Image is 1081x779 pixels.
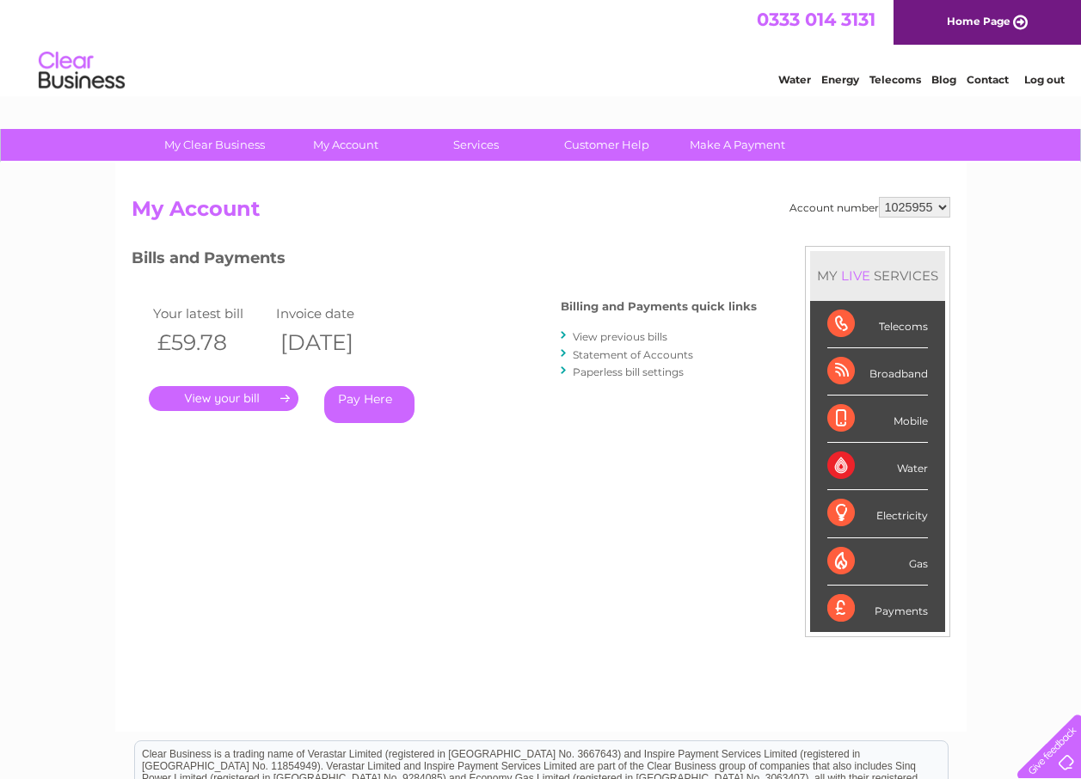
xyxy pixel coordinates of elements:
div: MY SERVICES [810,251,945,300]
a: . [149,386,298,411]
th: £59.78 [149,325,273,360]
div: Mobile [827,396,928,443]
a: Log out [1024,73,1065,86]
a: Paperless bill settings [573,365,684,378]
div: Gas [827,538,928,586]
div: Broadband [827,348,928,396]
div: Clear Business is a trading name of Verastar Limited (registered in [GEOGRAPHIC_DATA] No. 3667643... [135,9,948,83]
a: Statement of Accounts [573,348,693,361]
a: Pay Here [324,386,415,423]
a: Telecoms [869,73,921,86]
a: Services [405,129,547,161]
a: View previous bills [573,330,667,343]
h2: My Account [132,197,950,230]
div: Electricity [827,490,928,537]
div: LIVE [838,267,874,284]
img: logo.png [38,45,126,97]
a: Make A Payment [666,129,808,161]
div: Account number [789,197,950,218]
a: Energy [821,73,859,86]
h4: Billing and Payments quick links [561,300,757,313]
td: Invoice date [272,302,396,325]
h3: Bills and Payments [132,246,757,276]
a: Contact [967,73,1009,86]
th: [DATE] [272,325,396,360]
a: 0333 014 3131 [757,9,875,30]
div: Water [827,443,928,490]
td: Your latest bill [149,302,273,325]
a: Customer Help [536,129,678,161]
a: Water [778,73,811,86]
a: Blog [931,73,956,86]
a: My Clear Business [144,129,286,161]
div: Telecoms [827,301,928,348]
a: My Account [274,129,416,161]
div: Payments [827,586,928,632]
